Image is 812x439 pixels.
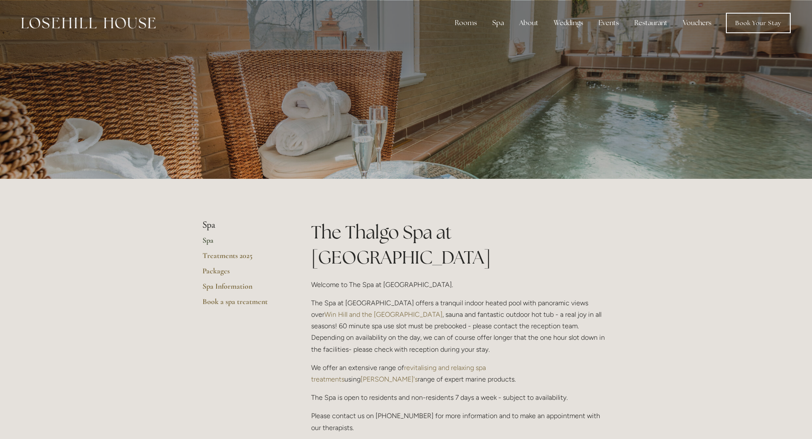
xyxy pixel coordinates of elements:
a: [PERSON_NAME]'s [361,375,418,383]
p: Welcome to The Spa at [GEOGRAPHIC_DATA]. [311,279,610,290]
li: Spa [202,220,284,231]
div: About [512,14,545,32]
p: Please contact us on [PHONE_NUMBER] for more information and to make an appointment with our ther... [311,410,610,433]
p: The Spa is open to residents and non-residents 7 days a week - subject to availability. [311,392,610,403]
p: We offer an extensive range of using range of expert marine products. [311,362,610,385]
div: Events [592,14,626,32]
a: Win Hill and the [GEOGRAPHIC_DATA] [324,310,442,318]
div: Rooms [448,14,484,32]
a: Book a spa treatment [202,297,284,312]
a: Spa [202,235,284,251]
div: Restaurant [627,14,674,32]
a: Book Your Stay [726,13,791,33]
a: Vouchers [676,14,718,32]
img: Losehill House [21,17,156,29]
a: Packages [202,266,284,281]
div: Weddings [547,14,590,32]
a: Spa Information [202,281,284,297]
div: Spa [485,14,511,32]
a: Treatments 2025 [202,251,284,266]
p: The Spa at [GEOGRAPHIC_DATA] offers a tranquil indoor heated pool with panoramic views over , sau... [311,297,610,355]
h1: The Thalgo Spa at [GEOGRAPHIC_DATA] [311,220,610,270]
